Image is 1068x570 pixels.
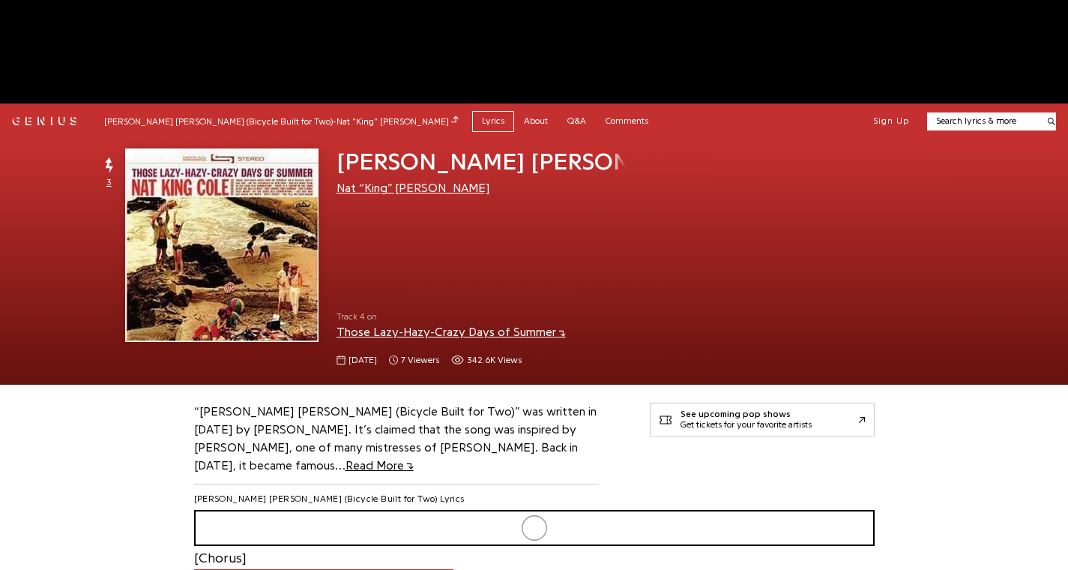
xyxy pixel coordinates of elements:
[389,354,439,367] span: 7 viewers
[681,409,812,420] div: See upcoming pop shows
[194,406,597,472] a: “[PERSON_NAME] [PERSON_NAME] (Bicycle Built for Two)” was written in [DATE] by [PERSON_NAME]. It’...
[927,115,1039,127] input: Search lyrics & more
[451,354,522,367] span: 342,627 views
[514,111,558,131] a: About
[873,115,909,127] button: Sign Up
[349,354,377,367] span: [DATE]
[650,403,875,436] a: See upcoming pop showsGet tickets for your favorite artists
[337,182,490,194] a: Nat “King” [PERSON_NAME]
[337,150,959,174] span: [PERSON_NAME] [PERSON_NAME] (Bicycle Built for Two)
[596,111,658,131] a: Comments
[558,111,596,131] a: Q&A
[194,493,465,505] h2: [PERSON_NAME] [PERSON_NAME] (Bicycle Built for Two) Lyrics
[106,176,112,189] span: 3
[337,310,626,323] span: Track 4 on
[472,111,514,131] a: Lyrics
[681,420,812,430] div: Get tickets for your favorite artists
[125,148,319,342] img: Cover art for Daisy Bell (Bicycle Built for Two) by Nat "King" Cole
[467,354,522,367] span: 342.6K views
[346,460,414,472] span: Read More
[401,354,439,367] span: 7 viewers
[104,114,459,128] div: [PERSON_NAME] [PERSON_NAME] (Bicycle Built for Two) - Nat "King" [PERSON_NAME]
[337,326,566,338] a: Those Lazy-Hazy-Crazy Days of Summer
